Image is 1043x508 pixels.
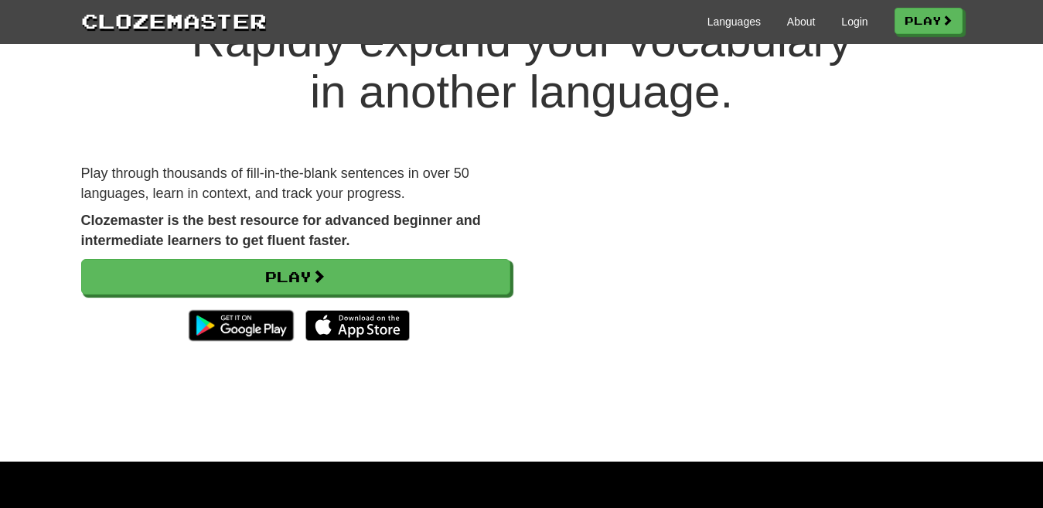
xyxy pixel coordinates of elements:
a: About [787,14,816,29]
img: Download_on_the_App_Store_Badge_US-UK_135x40-25178aeef6eb6b83b96f5f2d004eda3bffbb37122de64afbaef7... [305,310,410,341]
p: Play through thousands of fill-in-the-blank sentences in over 50 languages, learn in context, and... [81,164,510,203]
a: Play [895,8,963,34]
img: Get it on Google Play [181,302,301,349]
a: Play [81,259,510,295]
a: Languages [707,14,761,29]
a: Clozemaster [81,6,267,35]
strong: Clozemaster is the best resource for advanced beginner and intermediate learners to get fluent fa... [81,213,481,248]
a: Login [841,14,867,29]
